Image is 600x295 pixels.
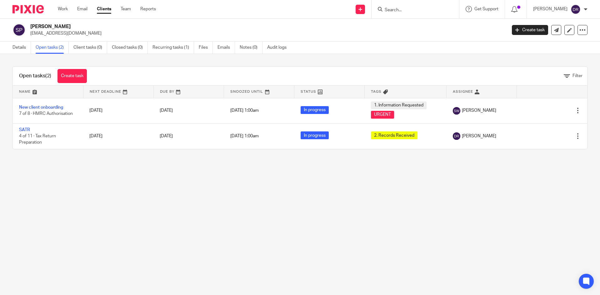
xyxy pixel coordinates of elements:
span: 2. Records Received [371,131,417,139]
h2: [PERSON_NAME] [30,23,408,30]
a: Audit logs [267,42,291,54]
a: Clients [97,6,111,12]
span: 4 of 11 · Tax Return Preparation [19,134,56,145]
a: Create task [57,69,87,83]
span: In progress [301,106,329,114]
span: [DATE] [160,108,173,113]
a: Recurring tasks (1) [152,42,194,54]
span: [PERSON_NAME] [462,133,496,139]
a: Team [121,6,131,12]
span: Snoozed Until [230,90,263,93]
span: [PERSON_NAME] [462,107,496,114]
span: (2) [45,73,51,78]
span: Filter [572,74,582,78]
span: 1. Information Requested [371,101,427,109]
span: In progress [301,131,329,139]
a: Closed tasks (0) [112,42,148,54]
a: Notes (0) [240,42,262,54]
a: Reports [140,6,156,12]
img: svg%3E [571,4,581,14]
a: Files [199,42,213,54]
img: Pixie [12,5,44,13]
span: [DATE] [160,134,173,138]
p: [EMAIL_ADDRESS][DOMAIN_NAME] [30,30,502,37]
input: Search [384,7,440,13]
span: 7 of 8 · HMRC Authorisation [19,112,73,116]
a: Create task [512,25,548,35]
img: svg%3E [12,23,26,37]
a: Work [58,6,68,12]
span: [DATE] 1:00am [230,108,259,113]
p: [PERSON_NAME] [533,6,567,12]
td: [DATE] [83,123,153,149]
a: Email [77,6,87,12]
span: Tags [371,90,382,93]
a: Details [12,42,31,54]
a: Client tasks (0) [73,42,107,54]
img: svg%3E [453,107,460,115]
td: [DATE] [83,98,153,123]
a: Open tasks (2) [36,42,69,54]
span: [DATE] 1:00am [230,134,259,138]
h1: Open tasks [19,73,51,79]
img: svg%3E [453,132,460,140]
a: New client onboarding [19,105,63,110]
span: URGENT [371,111,394,119]
span: Get Support [474,7,498,11]
span: Status [301,90,316,93]
a: SATR [19,128,30,132]
a: Emails [217,42,235,54]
